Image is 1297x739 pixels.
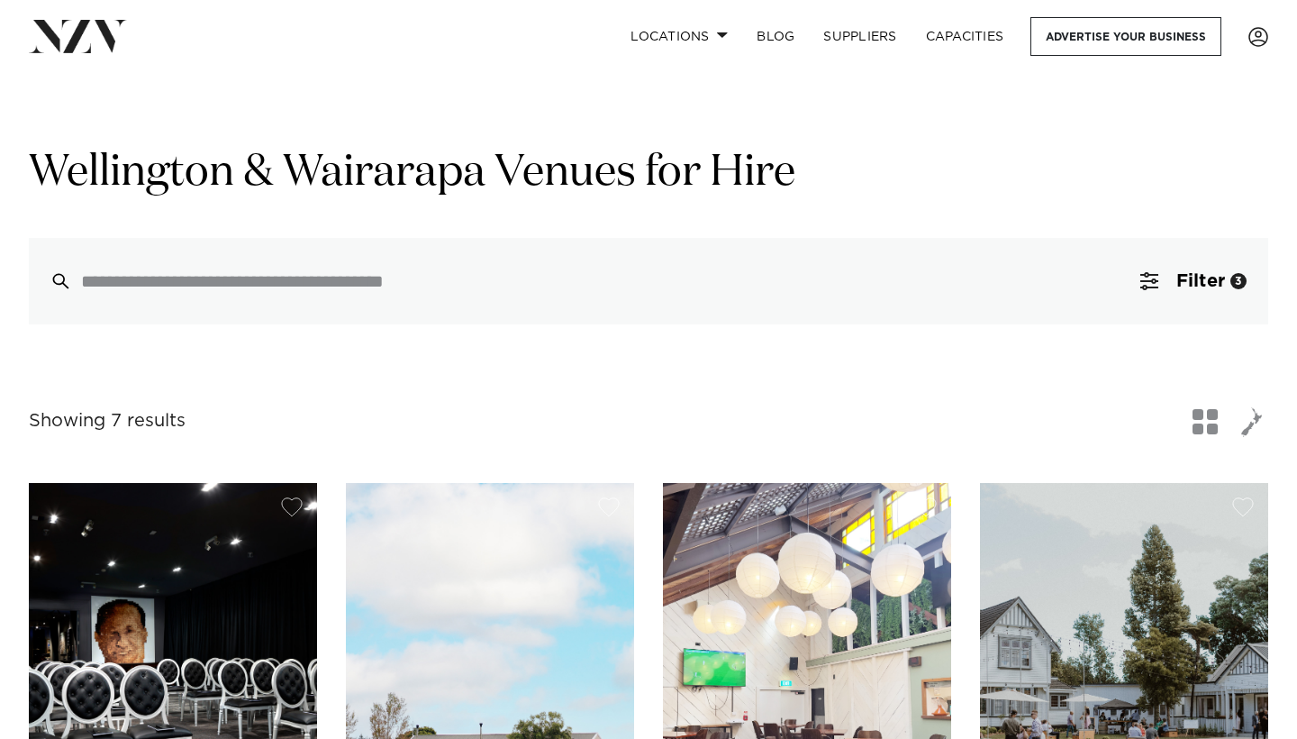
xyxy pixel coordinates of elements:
[1176,272,1225,290] span: Filter
[1119,238,1268,324] button: Filter3
[29,407,186,435] div: Showing 7 results
[1030,17,1221,56] a: Advertise your business
[809,17,911,56] a: SUPPLIERS
[912,17,1019,56] a: Capacities
[616,17,742,56] a: Locations
[29,20,127,52] img: nzv-logo.png
[742,17,809,56] a: BLOG
[1230,273,1247,289] div: 3
[29,145,1268,202] h1: Wellington & Wairarapa Venues for Hire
